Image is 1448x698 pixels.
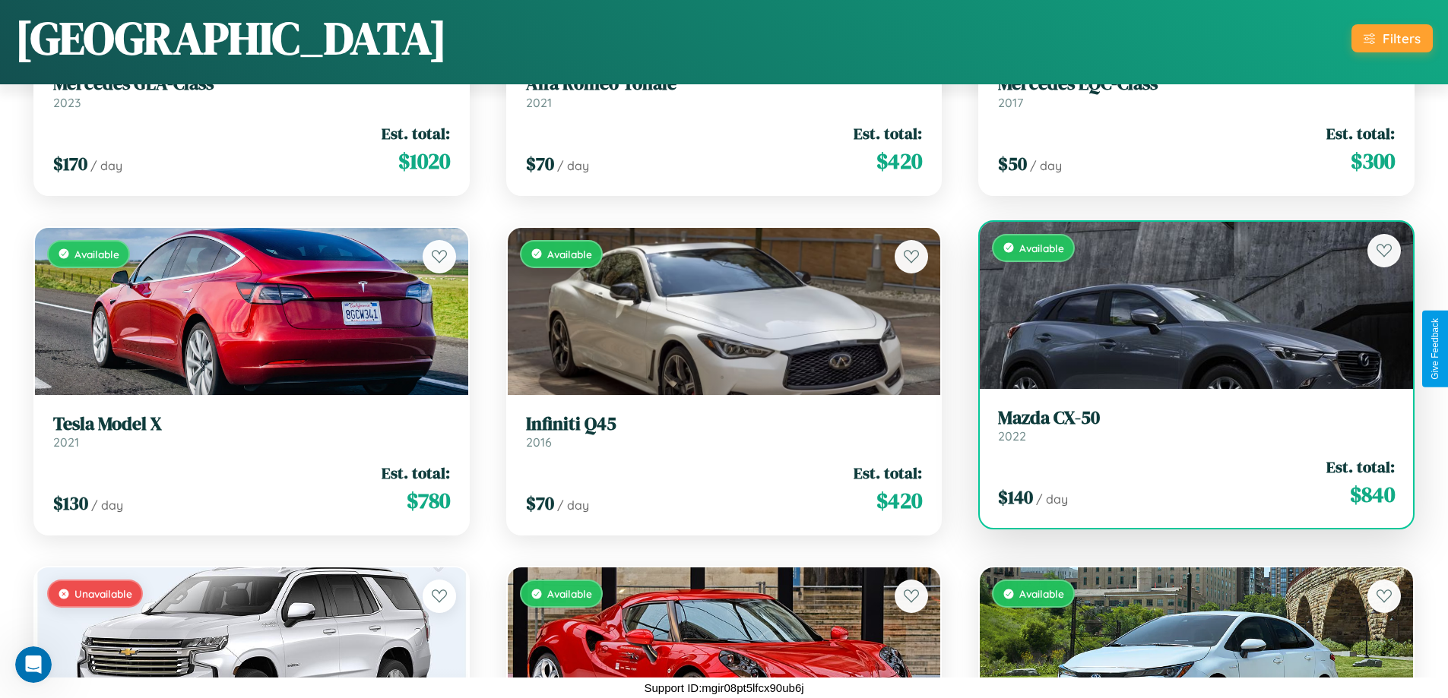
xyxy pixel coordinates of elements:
[1351,146,1395,176] span: $ 300
[1326,456,1395,478] span: Est. total:
[53,491,88,516] span: $ 130
[382,122,450,144] span: Est. total:
[557,158,589,173] span: / day
[998,151,1027,176] span: $ 50
[998,407,1395,444] a: Mazda CX-502022
[15,646,52,683] iframe: Intercom live chat
[998,428,1026,444] span: 2022
[53,413,450,435] h3: Tesla Model X
[53,434,79,450] span: 2021
[74,587,132,600] span: Unavailable
[998,73,1395,110] a: Mercedes EQC-Class2017
[1383,30,1421,46] div: Filters
[1351,24,1433,52] button: Filters
[53,73,450,95] h3: Mercedes GLA-Class
[526,413,923,450] a: Infiniti Q452016
[644,677,803,698] p: Support ID: mgir08pt5lfcx90ub6j
[526,73,923,110] a: Alfa Romeo Tonale2021
[1019,242,1064,254] span: Available
[876,485,922,516] span: $ 420
[1036,491,1068,507] span: / day
[526,151,554,176] span: $ 70
[1350,479,1395,510] span: $ 840
[53,95,81,110] span: 2023
[526,95,552,110] span: 2021
[526,434,552,450] span: 2016
[998,407,1395,429] h3: Mazda CX-50
[998,485,1033,510] span: $ 140
[547,587,592,600] span: Available
[526,413,923,435] h3: Infiniti Q45
[53,73,450,110] a: Mercedes GLA-Class2023
[53,151,87,176] span: $ 170
[1019,587,1064,600] span: Available
[15,7,447,69] h1: [GEOGRAPHIC_DATA]
[1326,122,1395,144] span: Est. total:
[398,146,450,176] span: $ 1020
[557,497,589,513] span: / day
[526,491,554,516] span: $ 70
[547,248,592,261] span: Available
[854,462,922,484] span: Est. total:
[53,413,450,450] a: Tesla Model X2021
[526,73,923,95] h3: Alfa Romeo Tonale
[90,158,122,173] span: / day
[382,462,450,484] span: Est. total:
[74,248,119,261] span: Available
[998,95,1023,110] span: 2017
[407,485,450,516] span: $ 780
[1030,158,1062,173] span: / day
[91,497,123,513] span: / day
[998,73,1395,95] h3: Mercedes EQC-Class
[854,122,922,144] span: Est. total:
[1430,318,1440,380] div: Give Feedback
[876,146,922,176] span: $ 420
